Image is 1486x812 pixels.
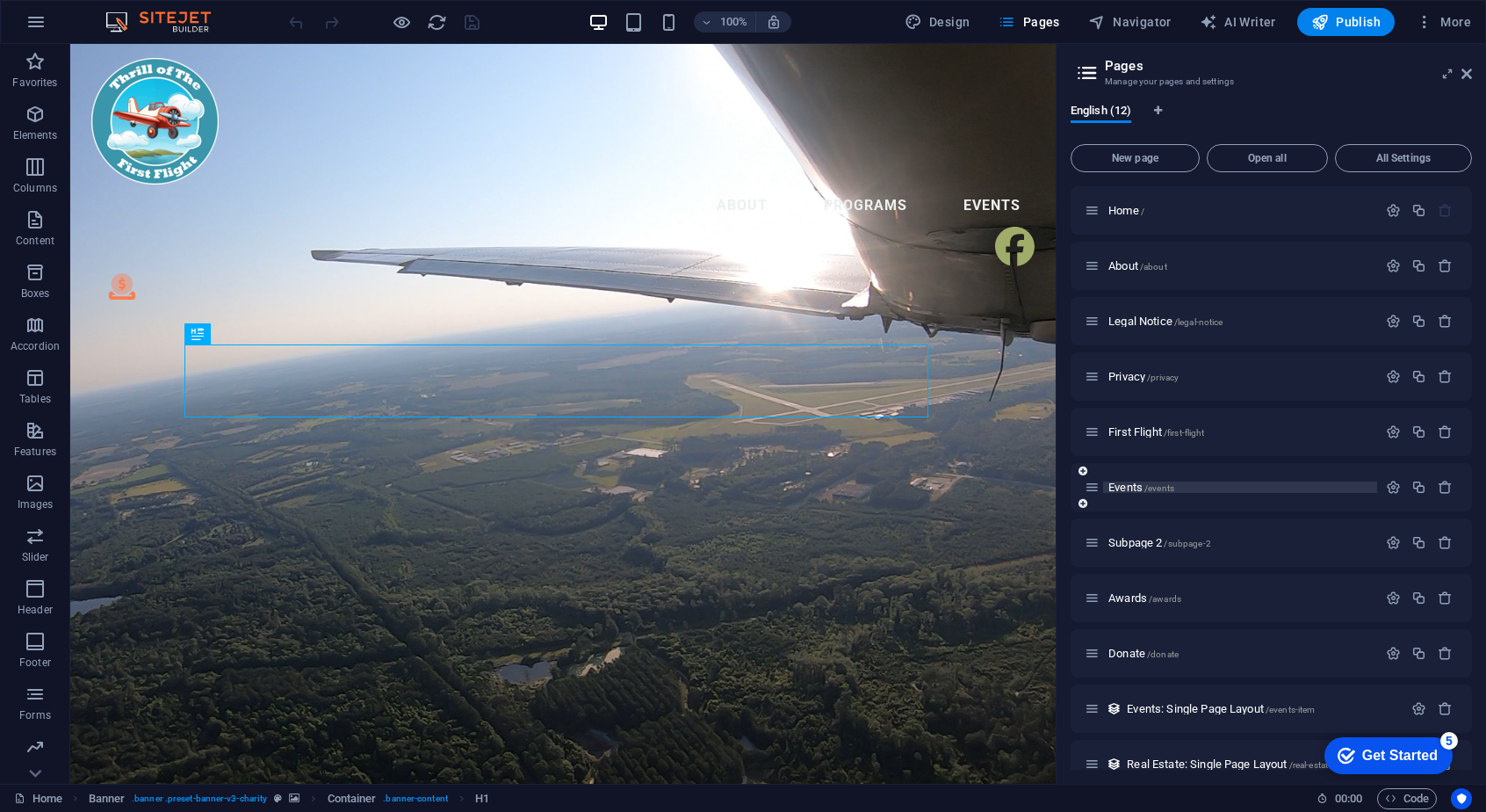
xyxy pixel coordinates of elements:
p: Content [16,234,54,248]
div: Settings [1386,369,1401,384]
span: Click to select. Double-click to edit [89,788,126,809]
p: Footer [19,656,51,670]
h2: Pages [1105,58,1472,74]
span: /events [1144,483,1174,493]
p: Favorites [12,76,57,90]
div: Events/events [1103,482,1377,493]
div: Remove [1438,369,1453,384]
p: Tables [19,392,51,406]
button: reload [426,11,447,33]
span: Click to open page [1108,647,1179,660]
span: /events-item [1266,705,1316,714]
p: Forms [19,708,51,722]
button: More [1409,8,1478,36]
h6: Session time [1316,788,1363,809]
div: Remove [1438,480,1453,495]
div: Settings [1386,203,1401,218]
p: Marketing [11,761,59,775]
div: Duplicate [1411,424,1426,439]
button: Pages [991,8,1066,36]
span: More [1416,13,1471,31]
span: Click to open page [1108,536,1211,549]
p: Slider [22,550,49,564]
div: Real Estate: Single Page Layout/real-estate-item [1122,758,1403,770]
span: Click to open page [1108,315,1223,328]
div: Duplicate [1411,480,1426,495]
button: All Settings [1335,144,1472,172]
div: Duplicate [1411,203,1426,218]
button: Usercentrics [1451,788,1472,809]
button: Design [898,8,977,36]
div: Subpage 2/subpage-2 [1103,537,1377,548]
div: Settings [1386,258,1401,273]
span: New page [1078,153,1192,163]
button: Open all [1207,144,1328,172]
button: AI Writer [1193,8,1283,36]
span: . banner .preset-banner-v3-charity [132,788,267,809]
span: 00 00 [1335,788,1362,809]
div: Duplicate [1411,646,1426,661]
div: Get Started [52,19,127,35]
div: Awards/awards [1103,592,1377,604]
p: Features [14,445,56,459]
div: Settings [1386,314,1401,329]
span: English (12) [1071,100,1131,125]
span: Click to select. Double-click to edit [328,788,377,809]
h6: 100% [720,11,748,33]
div: Settings [1386,424,1401,439]
div: Home/ [1103,205,1377,216]
div: 5 [130,4,148,21]
span: Design [905,13,970,31]
span: Events [1108,481,1174,494]
span: /legal-notice [1174,317,1223,327]
span: Click to open page [1108,591,1181,605]
span: Click to open page [1108,204,1144,217]
span: Click to open page [1108,259,1167,272]
p: Boxes [21,286,50,301]
div: The startpage cannot be deleted [1438,203,1453,218]
div: Get Started 5 items remaining, 0% complete [14,9,142,46]
span: . banner-content [383,788,447,809]
div: Privacy/privacy [1103,371,1377,382]
h3: Manage your pages and settings [1105,74,1437,90]
span: : [1347,792,1350,805]
div: Remove [1438,314,1453,329]
span: First Flight [1108,425,1204,439]
img: Editor Logo [101,11,233,33]
button: Publish [1297,8,1395,36]
p: Elements [13,128,58,142]
div: Language Tabs [1071,104,1472,137]
span: Navigator [1088,13,1172,31]
span: /awards [1149,594,1181,604]
span: AI Writer [1200,13,1276,31]
div: Design (Ctrl+Alt+Y) [898,8,977,36]
a: Click to cancel selection. Double-click to open Pages [14,788,62,809]
div: Remove [1438,535,1453,550]
span: / [1141,207,1144,216]
button: Navigator [1081,8,1179,36]
button: Click here to leave preview mode and continue editing [391,11,412,33]
div: Remove [1438,646,1453,661]
nav: breadcrumb [89,788,490,809]
span: Click to select. Double-click to edit [475,788,489,809]
p: Images [18,497,54,511]
div: Duplicate [1411,591,1426,605]
span: Click to open page [1127,758,1353,771]
span: Click to open page [1127,702,1315,715]
span: All Settings [1343,153,1464,163]
div: This layout is used as a template for all items (e.g. a blog post) of this collection. The conten... [1107,701,1122,716]
span: /first-flight [1164,428,1205,438]
div: Settings [1386,646,1401,661]
button: Code [1377,788,1437,809]
div: First Flight/first-flight [1103,426,1377,438]
div: Remove [1438,424,1453,439]
div: Remove [1438,258,1453,273]
p: Columns [13,181,57,195]
span: /about [1140,262,1167,272]
span: Pages [998,13,1059,31]
div: Settings [1386,591,1401,605]
div: Remove [1438,701,1453,716]
div: Duplicate [1411,314,1426,329]
i: Reload page [427,12,447,33]
div: Duplicate [1411,535,1426,550]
